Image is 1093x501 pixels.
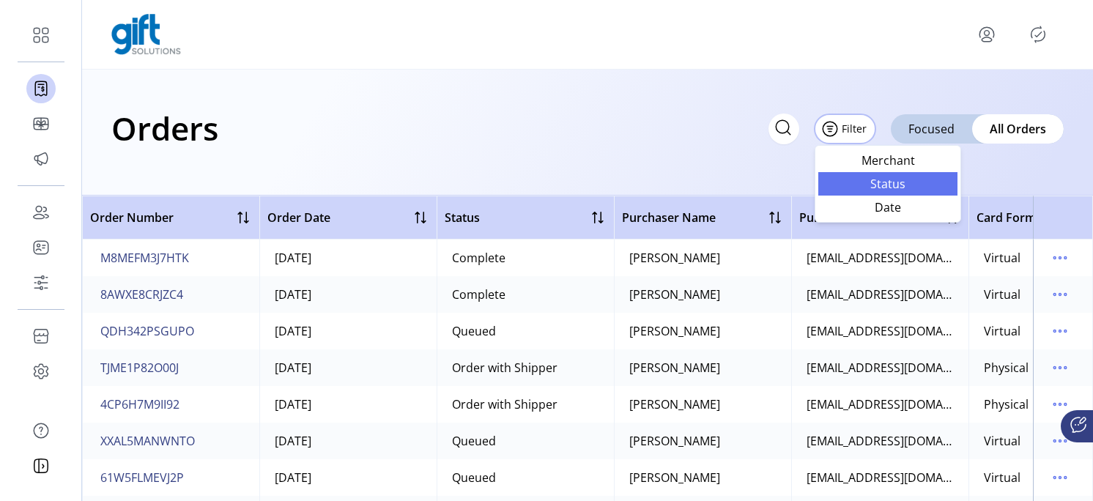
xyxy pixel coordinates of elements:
div: Queued [452,322,496,340]
button: menu [1048,429,1072,453]
button: Publisher Panel [1026,23,1050,46]
td: [DATE] [259,313,437,349]
li: Date [818,196,957,219]
div: Physical [984,396,1029,413]
img: logo [111,14,181,55]
button: QDH342PSGUPO [97,319,197,343]
div: Complete [452,286,505,303]
div: [EMAIL_ADDRESS][DOMAIN_NAME] [807,359,954,376]
div: Physical [984,359,1029,376]
div: Order with Shipper [452,396,557,413]
li: Status [818,172,957,196]
div: Virtual [984,432,1020,450]
span: Date [827,201,949,213]
button: menu [1048,356,1072,379]
div: [EMAIL_ADDRESS][DOMAIN_NAME] [807,322,954,340]
div: [PERSON_NAME] [629,286,720,303]
span: QDH342PSGUPO [100,322,194,340]
td: [DATE] [259,276,437,313]
span: 4CP6H7M9II92 [100,396,179,413]
td: [DATE] [259,386,437,423]
span: 8AWXE8CRJZC4 [100,286,183,303]
h1: Orders [111,103,218,154]
span: M8MEFM3J7HTK [100,249,189,267]
button: menu [1048,466,1072,489]
div: [EMAIL_ADDRESS][DOMAIN_NAME] [807,396,954,413]
button: 4CP6H7M9II92 [97,393,182,416]
span: TJME1P82O00J [100,359,179,376]
span: Order Number [90,209,174,226]
button: TJME1P82O00J [97,356,182,379]
td: [DATE] [259,459,437,496]
button: menu [1048,283,1072,306]
button: Filter Button [814,114,876,144]
div: [PERSON_NAME] [629,469,720,486]
li: Merchant [818,149,957,172]
span: All Orders [990,120,1046,138]
div: Queued [452,469,496,486]
div: [PERSON_NAME] [629,432,720,450]
div: Order with Shipper [452,359,557,376]
div: Virtual [984,249,1020,267]
div: [EMAIL_ADDRESS][DOMAIN_NAME] [807,249,954,267]
button: menu [1048,393,1072,416]
div: Queued [452,432,496,450]
div: [EMAIL_ADDRESS][DOMAIN_NAME] [807,432,954,450]
td: [DATE] [259,349,437,386]
button: M8MEFM3J7HTK [97,246,192,270]
span: Order Date [267,209,330,226]
span: Filter [842,121,867,136]
button: menu [975,23,998,46]
button: XXAL5MANWNTO [97,429,198,453]
span: Merchant [827,155,949,166]
td: [DATE] [259,240,437,276]
button: 8AWXE8CRJZC4 [97,283,186,306]
span: 61W5FLMEVJ2P [100,469,184,486]
button: menu [1048,319,1072,343]
span: Status [827,178,949,190]
div: [PERSON_NAME] [629,359,720,376]
span: XXAL5MANWNTO [100,432,195,450]
span: Card Format [977,209,1047,226]
div: [PERSON_NAME] [629,396,720,413]
div: [EMAIL_ADDRESS][DOMAIN_NAME] [807,286,954,303]
div: Virtual [984,322,1020,340]
div: Virtual [984,286,1020,303]
span: Purchaser Name [622,209,716,226]
button: 61W5FLMEVJ2P [97,466,187,489]
div: [PERSON_NAME] [629,322,720,340]
button: menu [1048,246,1072,270]
span: Status [445,209,480,226]
td: [DATE] [259,423,437,459]
div: All Orders [972,114,1064,144]
div: Complete [452,249,505,267]
span: Purchaser Email [799,209,889,226]
div: Focused [891,114,972,144]
div: [EMAIL_ADDRESS][DOMAIN_NAME] [807,469,954,486]
div: [PERSON_NAME] [629,249,720,267]
div: Virtual [984,469,1020,486]
span: Focused [908,120,955,138]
